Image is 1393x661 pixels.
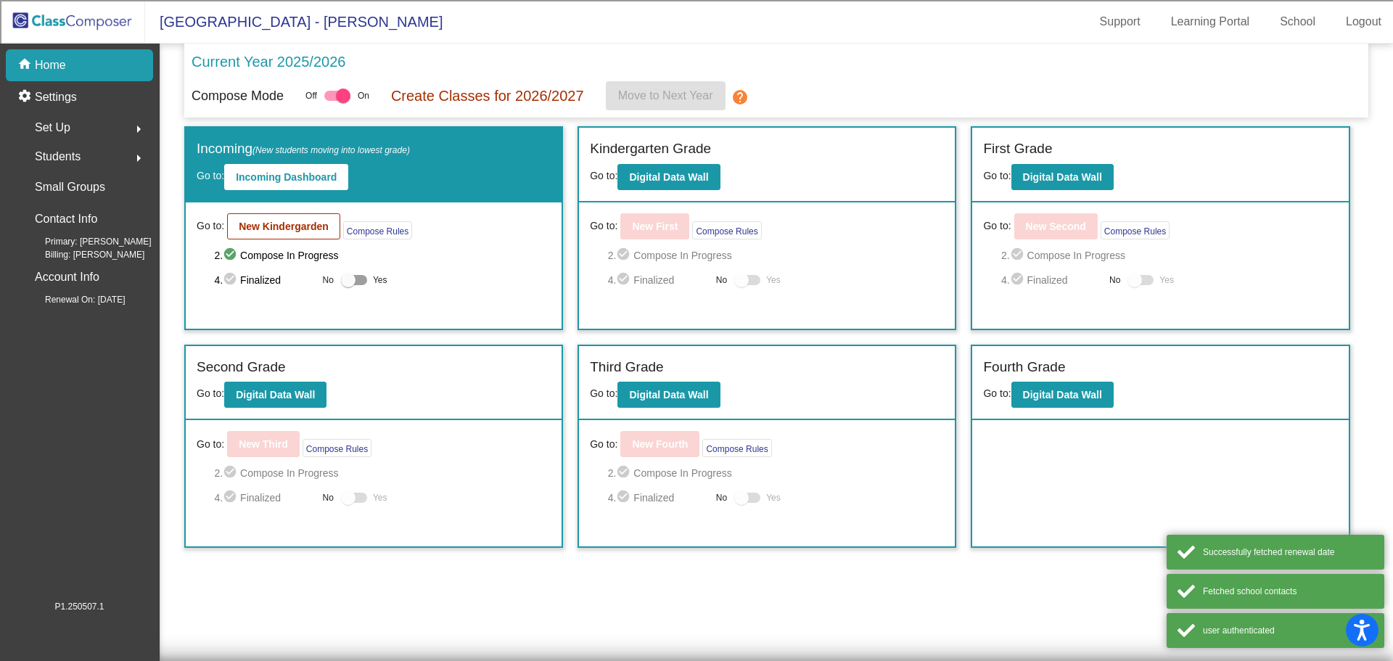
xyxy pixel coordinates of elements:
[343,221,412,239] button: Compose Rules
[1011,164,1114,190] button: Digital Data Wall
[358,89,369,102] span: On
[197,139,410,160] label: Incoming
[35,57,66,74] p: Home
[227,213,340,239] button: New Kindergarden
[6,202,1387,215] div: Magazine
[35,118,70,138] span: Set Up
[236,171,337,183] b: Incoming Dashboard
[6,97,1387,110] div: Move To ...
[323,274,334,287] span: No
[1203,585,1373,598] div: Fetched school contacts
[6,334,1387,348] div: DELETE
[239,221,329,232] b: New Kindergarden
[227,431,300,457] button: New Third
[1203,546,1373,559] div: Successfully fetched renewal date
[6,19,1387,32] div: Sort New > Old
[618,89,713,102] span: Move to Next Year
[35,209,97,229] p: Contact Info
[620,431,699,457] button: New Fourth
[130,120,147,138] mat-icon: arrow_right
[590,170,617,181] span: Go to:
[716,491,727,504] span: No
[305,89,317,102] span: Off
[629,389,708,401] b: Digital Data Wall
[197,387,224,399] span: Go to:
[608,489,709,506] span: 4. Finalized
[590,357,663,378] label: Third Grade
[6,254,1387,267] div: TODO: put dlg title
[1023,171,1102,183] b: Digital Data Wall
[983,218,1011,234] span: Go to:
[632,221,678,232] b: New First
[6,295,1387,308] div: ???
[6,241,1387,254] div: Visual Art
[214,489,315,506] span: 4. Finalized
[629,171,708,183] b: Digital Data Wall
[1101,221,1170,239] button: Compose Rules
[323,491,334,504] span: No
[223,271,240,289] mat-icon: check_circle
[6,136,1387,149] div: Download
[1001,247,1338,264] span: 2. Compose In Progress
[616,247,633,264] mat-icon: check_circle
[252,145,410,155] span: (New students moving into lowest grade)
[391,85,584,107] p: Create Classes for 2026/2027
[1159,271,1174,289] span: Yes
[35,177,105,197] p: Small Groups
[6,282,1387,295] div: CANCEL
[716,274,727,287] span: No
[983,387,1011,399] span: Go to:
[192,86,284,106] p: Compose Mode
[22,235,152,248] span: Primary: [PERSON_NAME]
[224,382,326,408] button: Digital Data Wall
[6,426,1387,439] div: BOOK
[6,163,1387,176] div: Add Outline Template
[197,357,286,378] label: Second Grade
[616,489,633,506] mat-icon: check_circle
[1010,271,1027,289] mat-icon: check_circle
[1026,221,1086,232] b: New Second
[590,437,617,452] span: Go to:
[6,228,1387,241] div: Television/Radio
[1023,389,1102,401] b: Digital Data Wall
[373,271,387,289] span: Yes
[17,57,35,74] mat-icon: home
[17,89,35,106] mat-icon: settings
[983,357,1065,378] label: Fourth Grade
[6,348,1387,361] div: Move to ...
[766,271,781,289] span: Yes
[236,389,315,401] b: Digital Data Wall
[983,170,1011,181] span: Go to:
[1014,213,1098,239] button: New Second
[192,51,345,73] p: Current Year 2025/2026
[6,58,1387,71] div: Options
[6,32,1387,45] div: Move To ...
[590,139,711,160] label: Kindergarten Grade
[731,89,749,106] mat-icon: help
[6,321,1387,334] div: SAVE AND GO HOME
[373,489,387,506] span: Yes
[6,45,1387,58] div: Delete
[35,89,77,106] p: Settings
[1203,624,1373,637] div: user authenticated
[1001,271,1102,289] span: 4. Finalized
[766,489,781,506] span: Yes
[6,400,1387,413] div: New source
[692,221,761,239] button: Compose Rules
[22,293,125,306] span: Renewal On: [DATE]
[620,213,689,239] button: New First
[608,271,709,289] span: 4. Finalized
[6,71,1387,84] div: Sign out
[6,149,1387,163] div: Print
[606,81,726,110] button: Move to Next Year
[616,464,633,482] mat-icon: check_circle
[22,248,144,261] span: Billing: [PERSON_NAME]
[6,123,1387,136] div: Rename Outline
[130,149,147,167] mat-icon: arrow_right
[197,170,224,181] span: Go to:
[35,147,81,167] span: Students
[608,464,945,482] span: 2. Compose In Progress
[6,189,1387,202] div: Journal
[617,164,720,190] button: Digital Data Wall
[1010,247,1027,264] mat-icon: check_circle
